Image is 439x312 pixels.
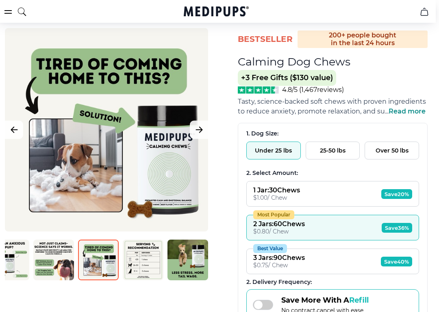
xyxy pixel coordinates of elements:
img: Calming Dog Chews | Natural Dog Supplements [78,240,119,280]
div: Best Value [253,244,287,253]
span: ... [385,107,426,115]
button: 25-50 lbs [306,142,360,159]
button: Over 50 lbs [365,142,419,159]
div: Most Popular [253,210,294,219]
div: 200+ people bought in the last 24 hours [298,31,428,48]
span: Tasty, science-backed soft chews with proven ingredients [238,98,426,105]
div: 2. Select Amount: [246,169,419,177]
h1: Calming Dog Chews [238,55,350,68]
img: Stars - 4.8 [238,86,279,94]
img: Calming Dog Chews | Natural Dog Supplements [167,240,208,280]
span: Save 20% [381,189,412,199]
div: 2 Jars : 60 Chews [253,220,305,228]
button: 1 Jar:30Chews$1.00/ ChewSave20% [246,181,419,207]
div: $ 1.00 / Chew [253,194,300,201]
button: burger-menu [3,7,13,17]
span: to reduce anxiety, promote relaxation, and su [238,107,385,115]
button: Under 25 lbs [246,142,301,159]
span: Save 40% [381,257,412,266]
span: Save 36% [382,223,412,233]
span: Read more [389,107,426,115]
span: BestSeller [238,34,293,45]
button: Previous Image [5,121,23,139]
div: 3 Jars : 90 Chews [253,254,305,262]
div: $ 0.75 / Chew [253,262,305,269]
span: Save More With A [281,296,369,305]
a: Medipups [184,5,249,19]
span: 2 . Delivery Frequency: [246,278,312,286]
img: Calming Dog Chews | Natural Dog Supplements [33,240,74,280]
span: 4.8/5 ( 1,467 reviews) [282,86,344,94]
div: 1. Dog Size: [246,130,419,137]
button: Next Image [190,121,208,139]
button: Most Popular2 Jars:60Chews$0.80/ ChewSave36% [246,215,419,240]
span: Refill [349,296,369,305]
button: cart [415,2,434,22]
button: search [17,2,27,22]
div: $ 0.80 / Chew [253,228,305,235]
button: Best Value3 Jars:90Chews$0.75/ ChewSave40% [246,249,419,274]
img: Calming Dog Chews | Natural Dog Supplements [123,240,163,280]
div: 1 Jar : 30 Chews [253,186,300,194]
span: +3 Free Gifts ($130 value) [238,70,336,86]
